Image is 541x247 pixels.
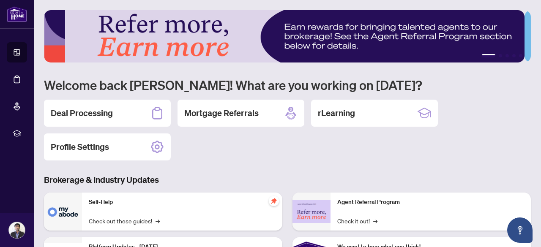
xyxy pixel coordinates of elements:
[184,107,259,119] h2: Mortgage Referrals
[51,141,109,153] h2: Profile Settings
[7,6,27,22] img: logo
[482,54,495,57] button: 1
[512,54,516,57] button: 4
[44,193,82,231] img: Self-Help
[507,217,533,243] button: Open asap
[499,54,502,57] button: 2
[373,216,377,225] span: →
[337,216,377,225] a: Check it out!→
[89,216,160,225] a: Check out these guides!→
[337,198,524,207] p: Agent Referral Program
[44,174,531,186] h3: Brokerage & Industry Updates
[505,54,509,57] button: 3
[9,222,25,238] img: Profile Icon
[318,107,355,119] h2: rLearning
[51,107,113,119] h2: Deal Processing
[44,77,531,93] h1: Welcome back [PERSON_NAME]! What are you working on [DATE]?
[269,196,279,206] span: pushpin
[89,198,276,207] p: Self-Help
[292,200,331,223] img: Agent Referral Program
[44,10,525,62] img: Slide 0
[156,216,160,225] span: →
[519,54,522,57] button: 5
